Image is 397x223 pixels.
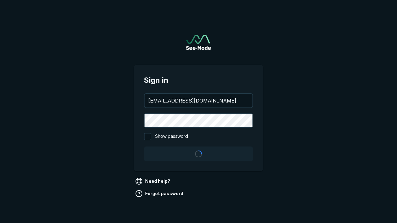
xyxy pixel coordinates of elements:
span: Show password [155,133,188,140]
input: your@email.com [145,94,252,107]
a: Forgot password [134,189,186,199]
a: Need help? [134,176,173,186]
span: Sign in [144,75,253,86]
img: See-Mode Logo [186,35,211,50]
a: Go to sign in [186,35,211,50]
